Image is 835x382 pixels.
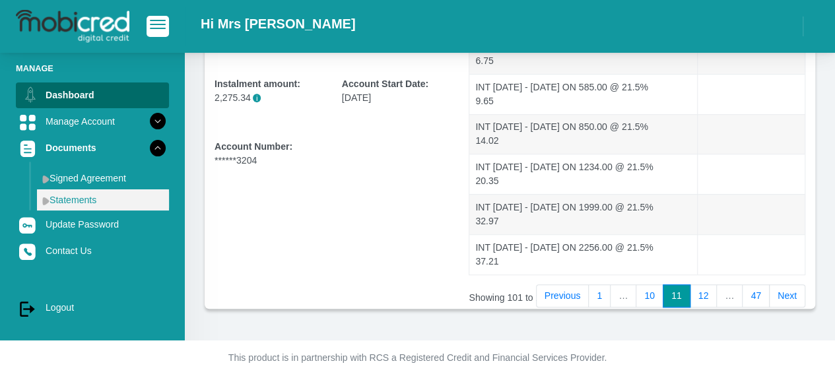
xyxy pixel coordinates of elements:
p: 2,275.34 [215,91,322,105]
a: 47 [742,284,770,308]
td: INT [DATE] - [DATE] ON 1999.00 @ 21.5% 32.97 [469,194,698,234]
a: Signed Agreement [37,168,169,189]
a: Statements [37,189,169,210]
a: Dashboard [16,82,169,108]
h2: Hi Mrs [PERSON_NAME] [201,16,355,32]
td: INT [DATE] - [DATE] ON 2256.00 @ 21.5% 37.21 [469,234,698,274]
a: Update Password [16,212,169,237]
a: 10 [636,284,663,308]
a: 12 [690,284,718,308]
li: Manage [16,62,169,75]
b: Account Number: [215,141,292,152]
img: logo-mobicred.svg [16,10,129,43]
img: menu arrow [42,197,50,205]
a: Contact Us [16,238,169,263]
a: Previous [536,284,589,308]
b: Instalment amount: [215,79,300,89]
a: Documents [16,135,169,160]
div: Showing 101 to 110 of 466 entries [469,283,597,305]
a: Logout [16,295,169,320]
a: Manage Account [16,109,169,134]
a: Next [769,284,805,308]
span: i [253,94,261,102]
td: INT [DATE] - [DATE] ON 409.00 @ 21.5% 6.75 [469,34,698,74]
img: menu arrow [42,175,50,183]
p: This product is in partnership with RCS a Registered Credit and Financial Services Provider. [51,351,784,365]
td: INT [DATE] - [DATE] ON 850.00 @ 21.5% 14.02 [469,114,698,154]
td: INT [DATE] - [DATE] ON 1234.00 @ 21.5% 20.35 [469,154,698,194]
a: 11 [663,284,690,308]
a: 1 [588,284,611,308]
b: Account Start Date: [342,79,428,89]
td: INT [DATE] - [DATE] ON 585.00 @ 21.5% 9.65 [469,74,698,114]
div: [DATE] [342,77,450,105]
